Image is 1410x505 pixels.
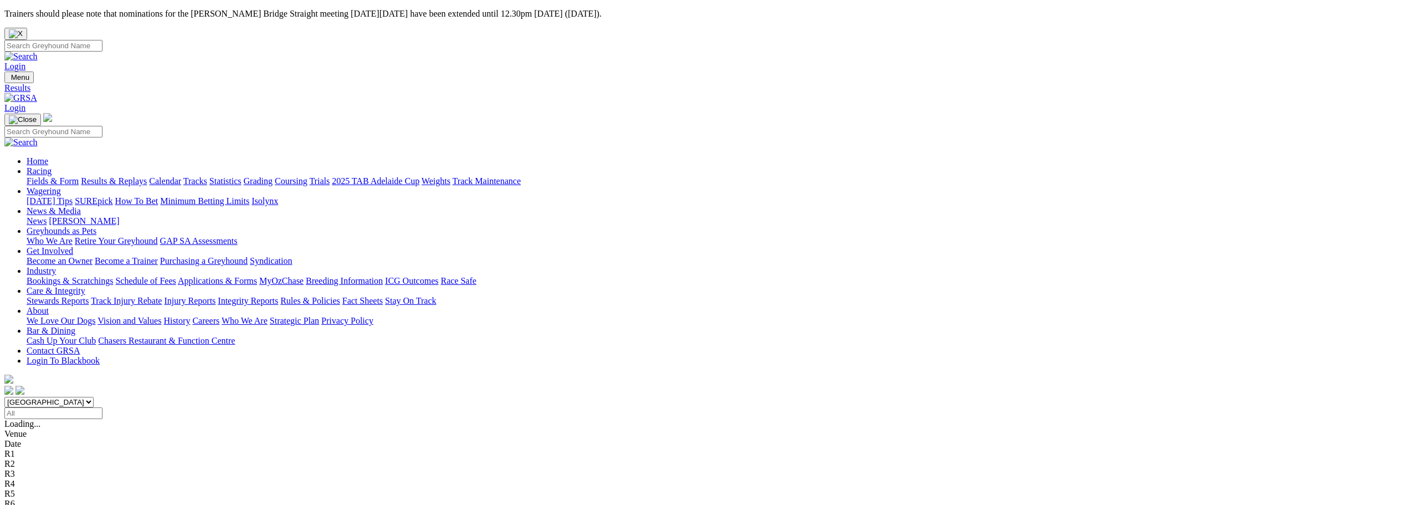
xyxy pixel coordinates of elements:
a: Login [4,103,25,113]
a: Home [27,156,48,166]
p: Trainers should please note that nominations for the [PERSON_NAME] Bridge Straight meeting [DATE]... [4,9,1406,19]
img: Search [4,137,38,147]
img: Search [4,52,38,62]
a: [PERSON_NAME] [49,216,119,226]
a: Strategic Plan [270,316,319,325]
a: Chasers Restaurant & Function Centre [98,336,235,345]
a: Who We Are [222,316,268,325]
a: Schedule of Fees [115,276,176,285]
a: Vision and Values [98,316,161,325]
a: GAP SA Assessments [160,236,238,246]
div: R2 [4,459,1406,469]
a: Greyhounds as Pets [27,226,96,236]
a: Cash Up Your Club [27,336,96,345]
a: MyOzChase [259,276,304,285]
a: Stewards Reports [27,296,89,305]
a: Contact GRSA [27,346,80,355]
a: Race Safe [440,276,476,285]
a: Syndication [250,256,292,266]
a: 2025 TAB Adelaide Cup [332,176,419,186]
a: Privacy Policy [321,316,373,325]
a: Integrity Reports [218,296,278,305]
span: Loading... [4,419,40,429]
a: Rules & Policies [280,296,340,305]
span: Menu [11,73,29,81]
a: About [27,306,49,315]
img: GRSA [4,93,37,103]
input: Search [4,126,102,137]
div: Bar & Dining [27,336,1406,346]
div: Wagering [27,196,1406,206]
a: Login To Blackbook [27,356,100,365]
a: News [27,216,47,226]
a: Weights [422,176,450,186]
a: Statistics [209,176,242,186]
img: logo-grsa-white.png [43,113,52,122]
a: Careers [192,316,219,325]
img: facebook.svg [4,386,13,395]
a: Login [4,62,25,71]
a: Results [4,83,1406,93]
a: History [163,316,190,325]
button: Toggle navigation [4,114,41,126]
button: Close [4,28,27,40]
a: Trials [309,176,330,186]
div: Venue [4,429,1406,439]
div: Care & Integrity [27,296,1406,306]
a: Grading [244,176,273,186]
a: We Love Our Dogs [27,316,95,325]
div: Get Involved [27,256,1406,266]
a: Racing [27,166,52,176]
a: Bar & Dining [27,326,75,335]
a: Breeding Information [306,276,383,285]
a: Purchasing a Greyhound [160,256,248,266]
a: Become a Trainer [95,256,158,266]
div: R1 [4,449,1406,459]
a: Become an Owner [27,256,93,266]
button: Toggle navigation [4,72,34,83]
a: Stay On Track [385,296,436,305]
a: Minimum Betting Limits [160,196,249,206]
div: News & Media [27,216,1406,226]
a: News & Media [27,206,81,216]
div: Racing [27,176,1406,186]
img: logo-grsa-white.png [4,375,13,384]
a: Track Maintenance [453,176,521,186]
div: About [27,316,1406,326]
a: Fields & Form [27,176,79,186]
img: X [9,29,23,38]
a: Who We Are [27,236,73,246]
a: Applications & Forms [178,276,257,285]
a: Industry [27,266,56,276]
input: Select date [4,407,102,419]
a: Get Involved [27,246,73,256]
a: Results & Replays [81,176,147,186]
div: R4 [4,479,1406,489]
div: R3 [4,469,1406,479]
div: Greyhounds as Pets [27,236,1406,246]
a: Injury Reports [164,296,216,305]
a: Tracks [183,176,207,186]
a: Fact Sheets [342,296,383,305]
input: Search [4,40,102,52]
a: Care & Integrity [27,286,85,295]
a: Isolynx [252,196,278,206]
a: SUREpick [75,196,112,206]
div: R5 [4,489,1406,499]
img: twitter.svg [16,386,24,395]
a: Calendar [149,176,181,186]
a: Coursing [275,176,307,186]
div: Date [4,439,1406,449]
a: Retire Your Greyhound [75,236,158,246]
a: [DATE] Tips [27,196,73,206]
a: Track Injury Rebate [91,296,162,305]
div: Industry [27,276,1406,286]
a: Bookings & Scratchings [27,276,113,285]
a: Wagering [27,186,61,196]
a: ICG Outcomes [385,276,438,285]
img: Close [9,115,37,124]
a: How To Bet [115,196,158,206]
